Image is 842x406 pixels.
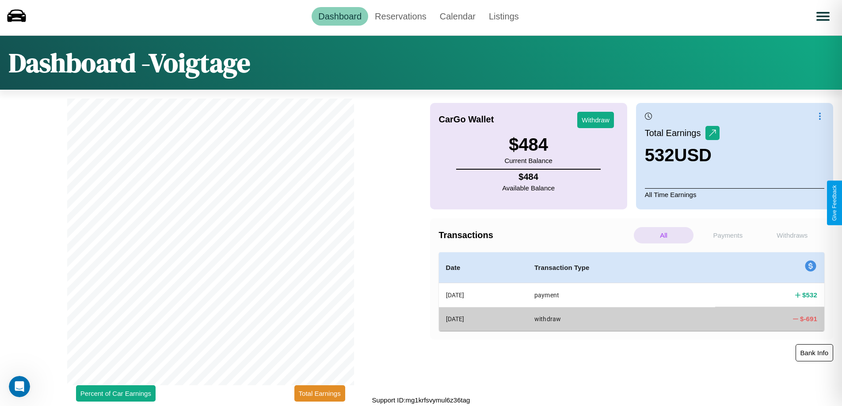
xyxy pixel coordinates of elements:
h4: CarGo Wallet [439,114,494,125]
th: payment [527,283,715,307]
iframe: Intercom live chat [9,376,30,397]
th: [DATE] [439,307,527,330]
a: Reservations [368,7,433,26]
p: Support ID: mg1krfsvymul6z36tag [372,394,470,406]
h4: Transaction Type [534,262,708,273]
h4: Transactions [439,230,632,240]
button: Total Earnings [294,385,345,402]
h1: Dashboard - Voigtage [9,45,250,81]
button: Withdraw [577,112,614,128]
p: Payments [698,227,758,243]
h4: Date [446,262,520,273]
div: Give Feedback [831,185,838,221]
p: Withdraws [762,227,822,243]
h3: $ 484 [504,135,552,155]
p: Current Balance [504,155,552,167]
th: [DATE] [439,283,527,307]
a: Listings [482,7,526,26]
h4: $ 532 [802,290,817,300]
th: withdraw [527,307,715,330]
button: Percent of Car Earnings [76,385,156,402]
a: Calendar [433,7,482,26]
p: All [634,227,693,243]
p: Total Earnings [645,125,705,141]
button: Bank Info [796,344,833,361]
p: All Time Earnings [645,188,824,201]
a: Dashboard [312,7,368,26]
h4: $ 484 [502,172,555,182]
h3: 532 USD [645,145,720,165]
button: Open menu [811,4,835,29]
table: simple table [439,252,825,331]
p: Available Balance [502,182,555,194]
h4: $ -691 [800,314,817,323]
